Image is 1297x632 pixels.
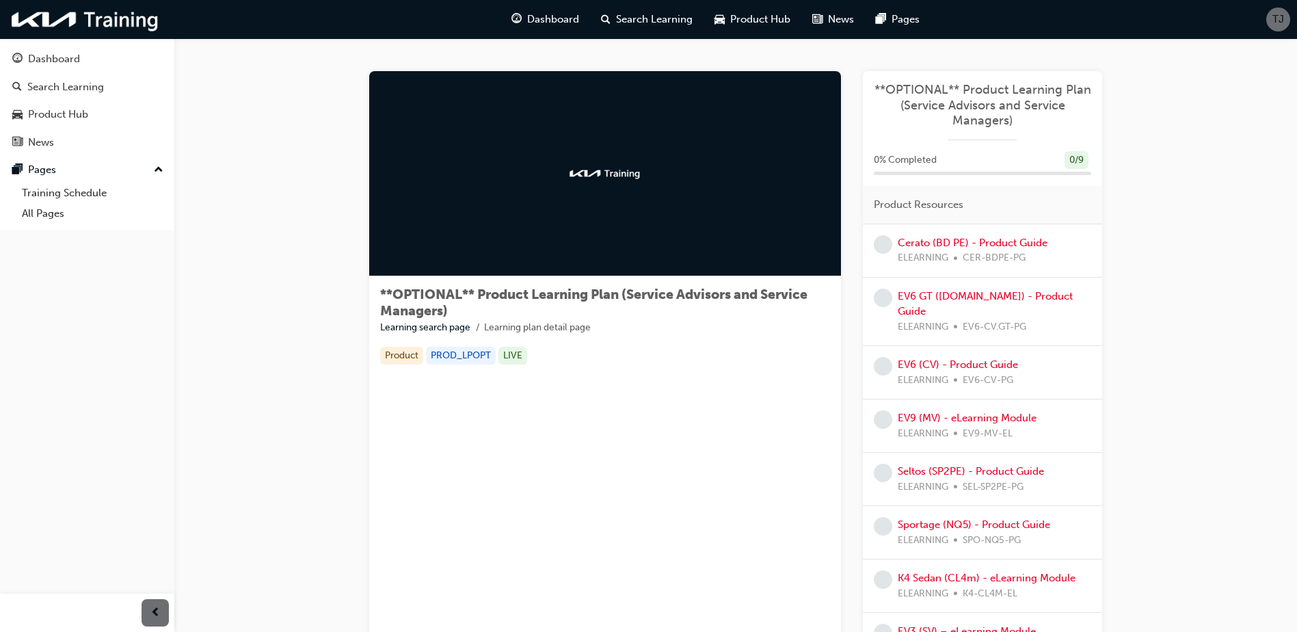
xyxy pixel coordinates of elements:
a: guage-iconDashboard [500,5,590,34]
a: Product Hub [5,102,169,127]
span: search-icon [12,81,22,94]
span: ELEARNING [898,533,948,549]
span: pages-icon [12,164,23,176]
a: Dashboard [5,47,169,72]
span: Dashboard [527,12,579,27]
a: **OPTIONAL** Product Learning Plan (Service Advisors and Service Managers) [874,82,1091,129]
span: car-icon [12,109,23,121]
span: ELEARNING [898,319,948,335]
span: SPO-NQ5-PG [963,533,1021,549]
span: learningRecordVerb_NONE-icon [874,235,892,254]
a: Cerato (BD PE) - Product Guide [898,237,1047,249]
div: PROD_LPOPT [426,347,496,365]
span: car-icon [714,11,725,28]
a: Training Schedule [16,183,169,204]
span: up-icon [154,161,163,179]
span: learningRecordVerb_NONE-icon [874,289,892,307]
span: learningRecordVerb_NONE-icon [874,410,892,429]
div: Pages [28,162,56,178]
button: Pages [5,157,169,183]
span: guage-icon [12,53,23,66]
li: Learning plan detail page [484,320,591,336]
span: prev-icon [150,605,161,622]
span: EV9-MV-EL [963,426,1013,442]
span: learningRecordVerb_NONE-icon [874,517,892,536]
span: Pages [892,12,920,27]
span: ELEARNING [898,373,948,389]
div: Dashboard [28,51,80,67]
button: DashboardSearch LearningProduct HubNews [5,44,169,157]
span: EV6-CV.GT-PG [963,319,1026,335]
span: TJ [1272,12,1284,27]
a: search-iconSearch Learning [590,5,704,34]
a: news-iconNews [801,5,865,34]
a: K4 Sedan (CL4m) - eLearning Module [898,572,1075,584]
a: Seltos (SP2PE) - Product Guide [898,465,1044,477]
span: news-icon [812,11,823,28]
span: News [828,12,854,27]
a: News [5,130,169,155]
div: 0 / 9 [1065,151,1088,170]
span: ELEARNING [898,586,948,602]
span: learningRecordVerb_NONE-icon [874,357,892,376]
a: pages-iconPages [865,5,931,34]
span: learningRecordVerb_NONE-icon [874,464,892,482]
div: Search Learning [27,79,104,95]
a: All Pages [16,203,169,224]
img: kia-training [567,167,643,181]
a: EV9 (MV) - eLearning Module [898,412,1037,424]
span: SEL-SP2PE-PG [963,479,1024,495]
span: news-icon [12,137,23,149]
div: Product [380,347,423,365]
a: EV6 GT ([DOMAIN_NAME]) - Product Guide [898,290,1073,318]
span: CER-BDPE-PG [963,250,1026,266]
a: car-iconProduct Hub [704,5,801,34]
span: Search Learning [616,12,693,27]
div: News [28,135,54,150]
span: learningRecordVerb_NONE-icon [874,570,892,589]
div: LIVE [498,347,527,365]
span: Product Hub [730,12,790,27]
span: ELEARNING [898,426,948,442]
span: EV6-CV-PG [963,373,1013,389]
button: TJ [1266,8,1290,31]
span: **OPTIONAL** Product Learning Plan (Service Advisors and Service Managers) [380,287,807,319]
span: ELEARNING [898,479,948,495]
a: Learning search page [380,321,470,333]
span: ELEARNING [898,250,948,266]
span: pages-icon [876,11,886,28]
span: K4-CL4M-EL [963,586,1017,602]
span: guage-icon [511,11,522,28]
a: EV6 (CV) - Product Guide [898,358,1018,371]
span: Product Resources [874,197,963,213]
span: search-icon [601,11,611,28]
div: Product Hub [28,107,88,122]
span: 0 % Completed [874,153,937,168]
a: Search Learning [5,75,169,100]
img: kia-training [7,5,164,34]
a: Sportage (NQ5) - Product Guide [898,518,1050,531]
